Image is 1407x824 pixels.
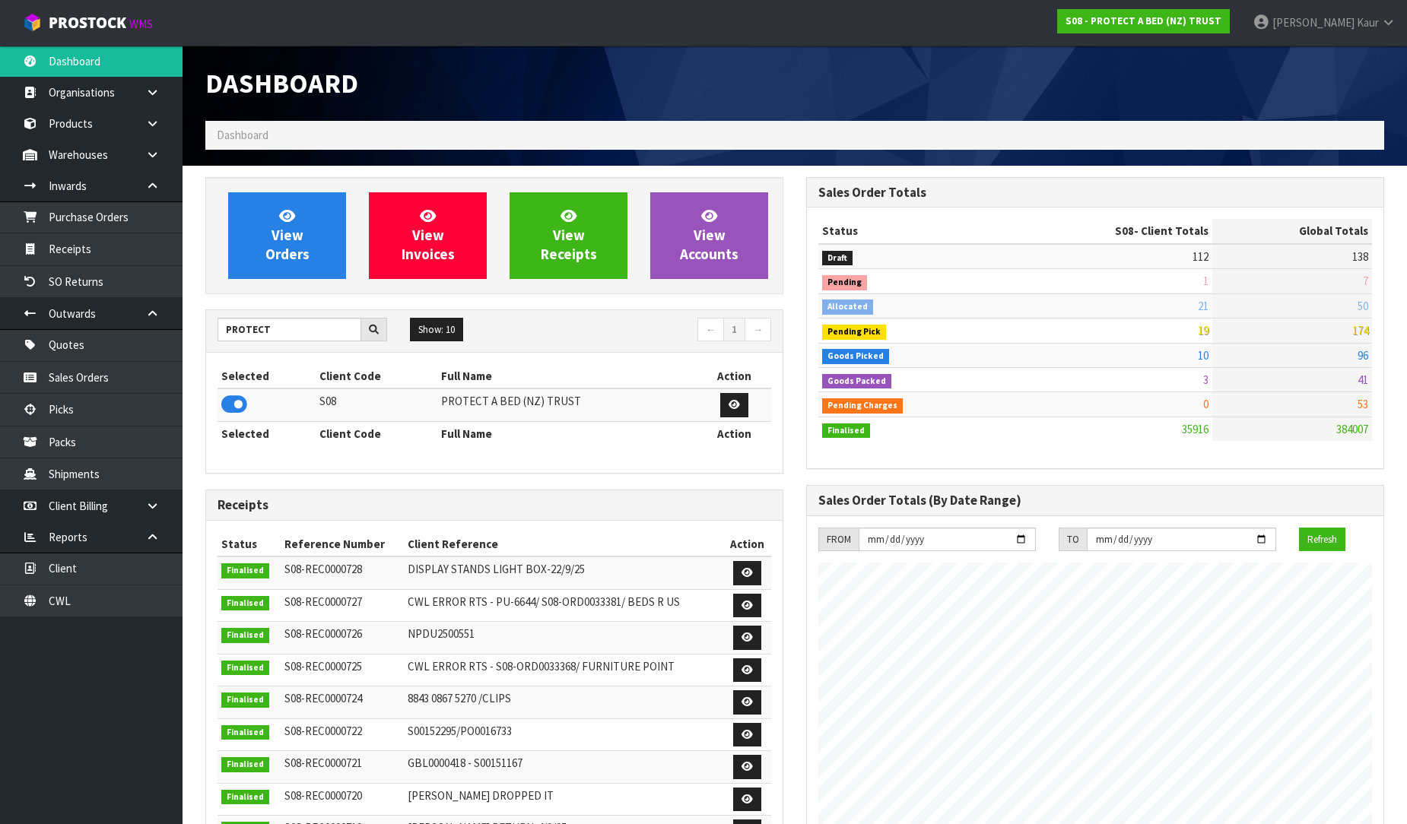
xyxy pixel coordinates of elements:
th: Global Totals [1212,219,1372,243]
small: WMS [129,17,153,31]
span: S08-REC0000721 [284,756,362,770]
span: 96 [1358,348,1368,363]
span: Finalised [221,563,269,578]
span: S00152295/PO0016733 [408,724,512,738]
span: 112 [1193,249,1208,264]
span: S08 [1115,223,1134,238]
img: cube-alt.png [23,13,42,32]
th: Action [723,532,771,556]
span: NPDU2500551 [408,626,475,641]
th: Action [697,364,771,388]
span: S08-REC0000725 [284,659,362,673]
a: ViewInvoices [369,192,487,279]
span: 384007 [1336,422,1368,436]
span: 7 [1363,274,1368,288]
span: Goods Picked [822,349,889,364]
span: 10 [1198,348,1208,363]
th: Action [697,421,771,445]
span: S08-REC0000720 [284,788,362,803]
span: Finalised [221,661,269,676]
span: 21 [1198,299,1208,313]
span: Dashboard [217,128,268,142]
th: Client Reference [404,532,723,556]
nav: Page navigation [506,318,771,344]
div: FROM [818,528,859,552]
h3: Receipts [218,498,771,512]
span: Finalised [221,692,269,708]
button: Refresh [1299,528,1345,552]
span: Finalised [221,596,269,611]
th: Selected [218,421,316,445]
button: Show: 10 [410,318,463,342]
span: View Receipts [541,207,597,264]
span: [PERSON_NAME] [1272,15,1355,30]
span: [PERSON_NAME] DROPPED IT [408,788,554,803]
a: 1 [723,318,745,342]
span: S08-REC0000726 [284,626,362,641]
span: Kaur [1357,15,1379,30]
span: 138 [1352,249,1368,264]
td: PROTECT A BED (NZ) TRUST [437,388,697,421]
span: 35916 [1182,422,1208,436]
a: ViewOrders [228,192,346,279]
span: 0 [1203,397,1208,411]
span: GBL0000418 - S00151167 [408,756,522,770]
a: ViewAccounts [650,192,768,279]
span: Pending Pick [822,325,886,340]
a: → [745,318,771,342]
span: Finalised [221,725,269,740]
input: Search clients [218,318,361,341]
span: Pending Charges [822,398,903,414]
span: Dashboard [205,66,358,100]
span: S08-REC0000722 [284,724,362,738]
th: - Client Totals [1002,219,1212,243]
span: Allocated [822,299,873,315]
td: S08 [316,388,437,421]
th: Reference Number [281,532,404,556]
a: S08 - PROTECT A BED (NZ) TRUST [1057,9,1230,33]
span: 1 [1203,274,1208,288]
span: 41 [1358,372,1368,387]
a: ViewReceipts [510,192,627,279]
span: 53 [1358,397,1368,411]
span: 19 [1198,323,1208,338]
h3: Sales Order Totals (By Date Range) [818,493,1372,508]
div: TO [1059,528,1087,552]
th: Full Name [437,364,697,388]
span: 8843 0867 5270 /CLIPS [408,691,511,705]
span: CWL ERROR RTS - PU-6644/ S08-ORD0033381/ BEDS R US [408,594,680,609]
span: View Orders [265,207,310,264]
h3: Sales Order Totals [818,185,1372,200]
th: Status [218,532,281,556]
span: ProStock [49,13,126,33]
span: 3 [1203,372,1208,387]
span: Pending [822,275,867,290]
span: S08-REC0000728 [284,562,362,576]
span: Finalised [221,757,269,772]
span: S08-REC0000727 [284,594,362,609]
a: ← [697,318,724,342]
th: Client Code [316,421,437,445]
span: View Accounts [680,207,738,264]
span: 174 [1352,323,1368,338]
th: Selected [218,364,316,388]
strong: S08 - PROTECT A BED (NZ) TRUST [1066,14,1221,27]
span: 50 [1358,299,1368,313]
th: Client Code [316,364,437,388]
span: Goods Packed [822,374,891,389]
th: Status [818,219,1002,243]
span: View Invoices [402,207,455,264]
span: DISPLAY STANDS LIGHT BOX-22/9/25 [408,562,585,576]
th: Full Name [437,421,697,445]
span: CWL ERROR RTS - S08-ORD0033368/ FURNITURE POINT [408,659,675,673]
span: Finalised [221,628,269,643]
span: Finalised [822,423,870,439]
span: Draft [822,251,853,266]
span: Finalised [221,790,269,805]
span: S08-REC0000724 [284,691,362,705]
